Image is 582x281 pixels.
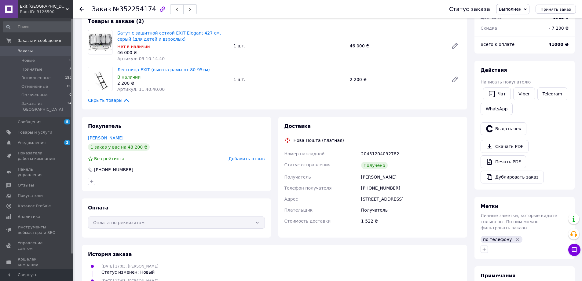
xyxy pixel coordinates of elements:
[88,18,144,24] span: Товары в заказе (2)
[101,269,158,275] div: Статус изменен: Новый
[536,5,576,14] button: Принять заказ
[117,67,210,72] a: Лестница EXIT (высота рамы от 80-95см)
[481,67,507,73] span: Действия
[79,6,84,12] div: Вернуться назад
[18,119,42,125] span: Сообщения
[20,4,66,9] span: Exit Ukraine інтернет-магазин
[64,140,70,145] span: 2
[20,9,73,15] div: Ваш ID: 3126500
[21,67,42,72] span: Принятые
[360,183,462,194] div: [PHONE_NUMBER]
[481,26,497,31] span: Скидка
[481,103,513,115] a: WhatsApp
[347,42,446,50] div: 46 000 ₴
[18,38,61,43] span: Заказы и сообщения
[18,183,34,188] span: Отзывы
[499,7,522,12] span: Выполнен
[101,264,158,268] span: [DATE] 17:03, [PERSON_NAME]
[88,97,130,103] span: Скрыть товары
[18,150,57,161] span: Показатели работы компании
[481,213,557,230] span: Личные заметки, которые видите только вы. По ним можно фильтровать заказы
[481,122,526,135] button: Выдать чек
[69,58,71,63] span: 0
[113,6,156,13] span: №352254174
[483,87,511,100] button: Чат
[88,143,150,151] div: 1 заказ у вас на 48 200 ₴
[284,197,298,202] span: Адрес
[284,186,332,190] span: Телефон получателя
[88,123,121,129] span: Покупатель
[284,175,311,179] span: Получатель
[515,237,520,242] svg: Удалить метку
[18,257,57,268] span: Кошелек компании
[21,75,51,81] span: Выполненные
[481,79,531,84] span: Написать покупателю
[67,101,71,112] span: 24
[18,203,51,209] span: Каталог ProSale
[284,123,311,129] span: Доставка
[21,58,35,63] span: Новые
[65,75,71,81] span: 193
[361,162,388,169] div: Получено
[360,205,462,216] div: Получатель
[481,273,515,279] span: Примечания
[92,6,111,13] span: Заказ
[481,42,514,47] span: Всего к оплате
[88,251,132,257] span: История заказа
[88,33,112,51] img: Батут c защитной сеткой EXIT Elegant 427 cм, серый (для детей и взрослых)
[360,172,462,183] div: [PERSON_NAME]
[292,137,346,143] div: Нова Пошта (платная)
[18,193,43,198] span: Покупатели
[18,167,57,178] span: Панель управления
[449,6,490,12] div: Статус заказа
[231,42,347,50] div: 1 шт.
[18,240,57,251] span: Управление сайтом
[360,216,462,227] div: 1 522 ₴
[117,75,141,79] span: В наличии
[88,135,123,140] a: [PERSON_NAME]
[483,237,512,242] span: по телефону
[67,84,71,89] span: 60
[540,7,571,12] span: Принять заказ
[21,84,48,89] span: Отмененные
[18,214,40,220] span: Аналитика
[513,87,535,100] a: Viber
[568,244,580,256] button: Чат с покупателем
[360,194,462,205] div: [STREET_ADDRESS]
[347,75,446,84] div: 2 200 ₴
[545,21,572,35] div: - 7 200 ₴
[481,171,544,183] button: Дублировать заказ
[88,205,108,211] span: Оплата
[481,203,498,209] span: Метки
[21,101,67,112] span: Заказы из [GEOGRAPHIC_DATA]
[69,67,71,72] span: 3
[117,44,150,49] span: Нет в наличии
[231,75,347,84] div: 1 шт.
[18,130,52,135] span: Товары и услуги
[64,119,70,124] span: 5
[481,15,502,20] span: Доставка
[18,140,46,146] span: Уведомления
[69,92,71,98] span: 0
[117,87,165,92] span: Артикул: 11.40.40.00
[449,40,461,52] a: Редактировать
[117,50,229,56] div: 46 000 ₴
[284,151,325,156] span: Номер накладной
[449,73,461,86] a: Редактировать
[3,21,72,32] input: Поиск
[18,48,33,54] span: Заказы
[18,224,57,235] span: Инструменты вебмастера и SEO
[481,140,529,153] a: Скачать PDF
[537,87,567,100] a: Telegram
[117,56,165,61] span: Артикул: 09.10.14.40
[284,162,331,167] span: Статус отправления
[284,208,313,213] span: Плательщик
[93,167,134,173] div: [PHONE_NUMBER]
[360,148,462,159] div: 20451204092782
[117,31,221,42] a: Батут c защитной сеткой EXIT Elegant 427 cм, серый (для детей и взрослых)
[94,156,124,161] span: Без рейтинга
[481,155,526,168] a: Печать PDF
[117,80,229,86] div: 2 200 ₴
[88,67,112,91] img: Лестница EXIT (высота рамы от 80-95см)
[284,219,331,224] span: Стоимость доставки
